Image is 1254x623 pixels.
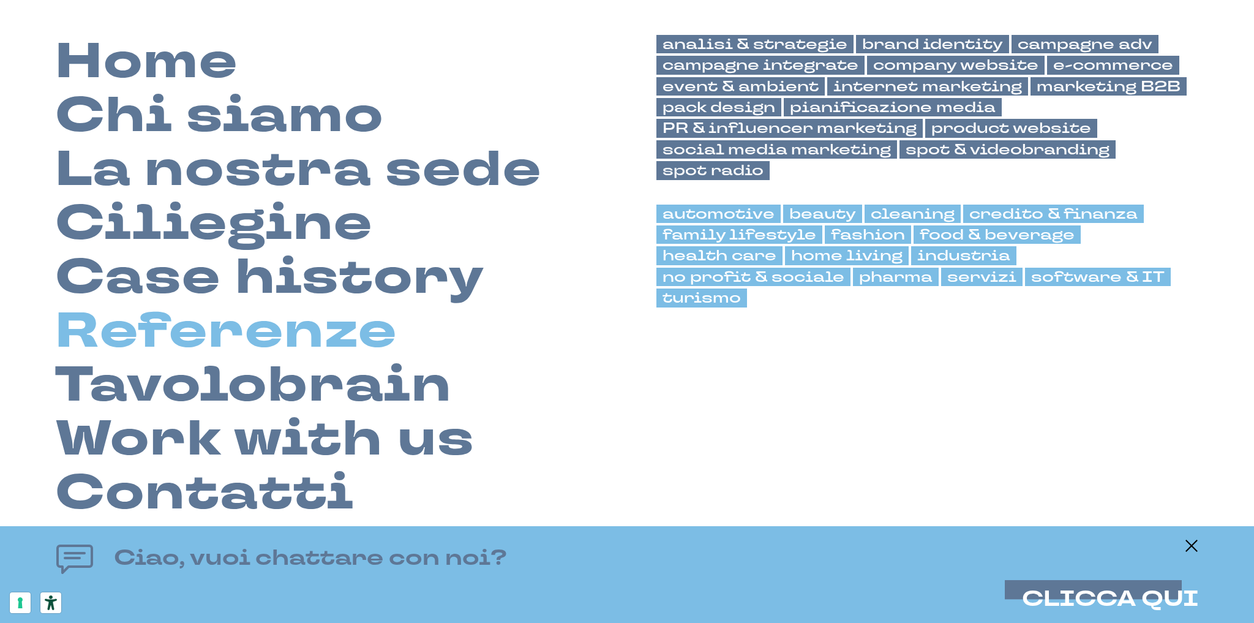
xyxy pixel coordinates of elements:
[1047,56,1179,74] a: e-commerce
[40,592,61,613] button: Strumenti di accessibilità
[1025,268,1171,286] a: software & IT
[1012,35,1158,53] a: campagne adv
[856,35,1009,53] a: brand identity
[656,35,854,53] a: analisi & strategie
[914,225,1081,244] a: food & beverage
[55,304,397,358] a: Referenze
[656,205,781,223] a: automotive
[941,268,1023,286] a: servizi
[55,358,452,412] a: Tavolobrain
[783,205,862,223] a: beauty
[55,35,238,89] a: Home
[55,412,475,466] a: Work with us
[784,98,1002,116] a: pianificazione media
[656,56,865,74] a: campagne integrate
[656,161,770,179] a: spot radio
[656,140,897,159] a: social media marketing
[825,225,911,244] a: fashion
[656,98,781,116] a: pack design
[656,225,822,244] a: family lifestyle
[827,77,1028,96] a: internet marketing
[55,466,355,520] a: Contatti
[1022,584,1199,614] span: CLICCA QUI
[656,119,923,137] a: PR & influencer marketing
[55,251,485,304] a: Case history
[55,143,542,197] a: La nostra sede
[1022,587,1199,611] button: CLICCA QUI
[867,56,1045,74] a: company website
[865,205,961,223] a: cleaning
[1031,77,1187,96] a: marketing B2B
[963,205,1144,223] a: credito & finanza
[853,268,939,286] a: pharma
[55,89,384,143] a: Chi siamo
[55,197,373,251] a: Ciliegine
[899,140,1116,159] a: spot & videobranding
[10,592,31,613] button: Le tue preferenze relative al consenso per le tecnologie di tracciamento
[785,246,909,265] a: home living
[114,542,507,574] h4: Ciao, vuoi chattare con noi?
[911,246,1016,265] a: industria
[925,119,1097,137] a: product website
[656,268,850,286] a: no profit & sociale
[656,289,747,307] a: turismo
[656,246,783,265] a: health care
[656,77,825,96] a: event & ambient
